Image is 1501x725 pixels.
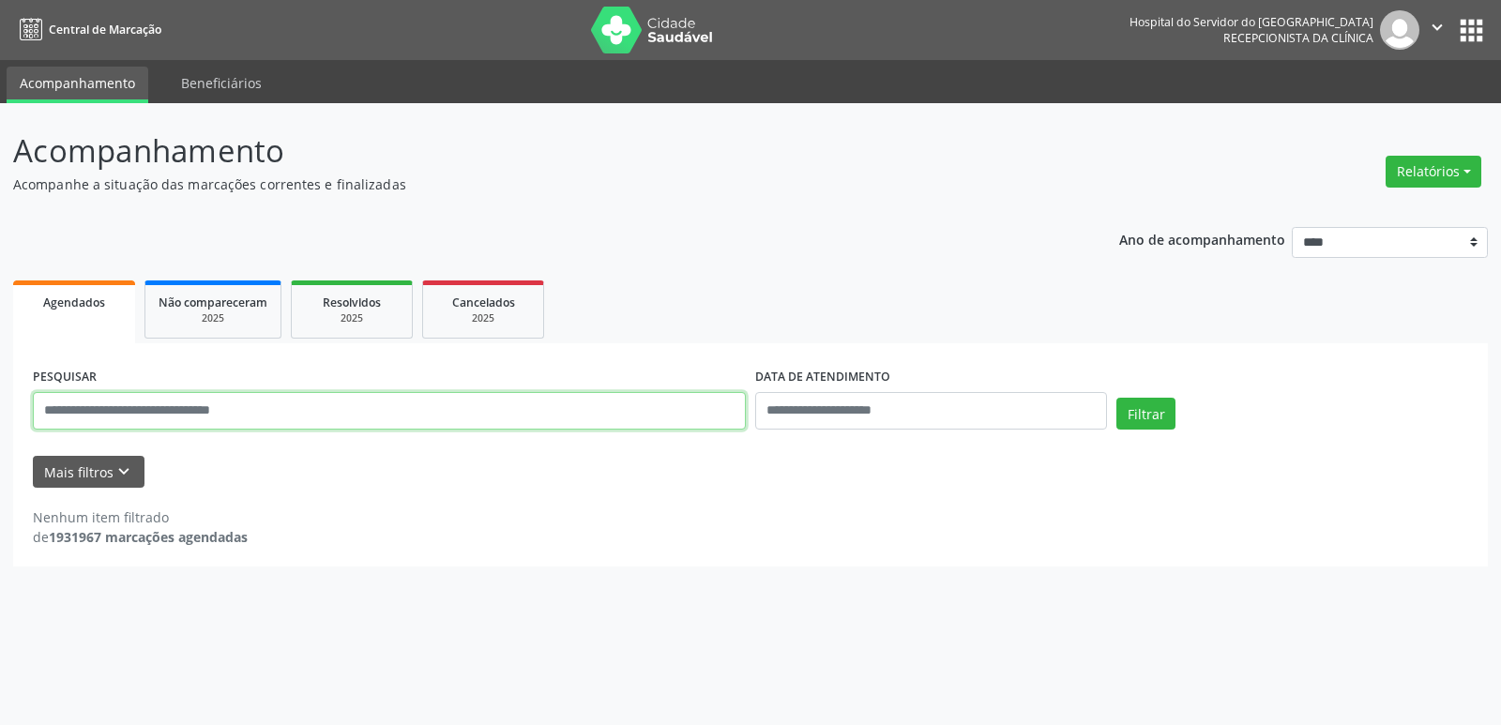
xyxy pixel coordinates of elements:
strong: 1931967 marcações agendadas [49,528,248,546]
div: 2025 [305,311,399,325]
button:  [1419,10,1455,50]
button: Relatórios [1386,156,1481,188]
i: keyboard_arrow_down [114,461,134,482]
div: Hospital do Servidor do [GEOGRAPHIC_DATA] [1130,14,1373,30]
span: Cancelados [452,295,515,310]
p: Acompanhe a situação das marcações correntes e finalizadas [13,174,1045,194]
div: 2025 [159,311,267,325]
div: 2025 [436,311,530,325]
span: Resolvidos [323,295,381,310]
div: de [33,527,248,547]
a: Acompanhamento [7,67,148,103]
a: Beneficiários [168,67,275,99]
span: Central de Marcação [49,22,161,38]
button: apps [1455,14,1488,47]
p: Ano de acompanhamento [1119,227,1285,250]
p: Acompanhamento [13,128,1045,174]
a: Central de Marcação [13,14,161,45]
label: PESQUISAR [33,363,97,392]
button: Filtrar [1116,398,1175,430]
span: Recepcionista da clínica [1223,30,1373,46]
span: Não compareceram [159,295,267,310]
label: DATA DE ATENDIMENTO [755,363,890,392]
div: Nenhum item filtrado [33,507,248,527]
i:  [1427,17,1448,38]
button: Mais filtroskeyboard_arrow_down [33,456,144,489]
span: Agendados [43,295,105,310]
img: img [1380,10,1419,50]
